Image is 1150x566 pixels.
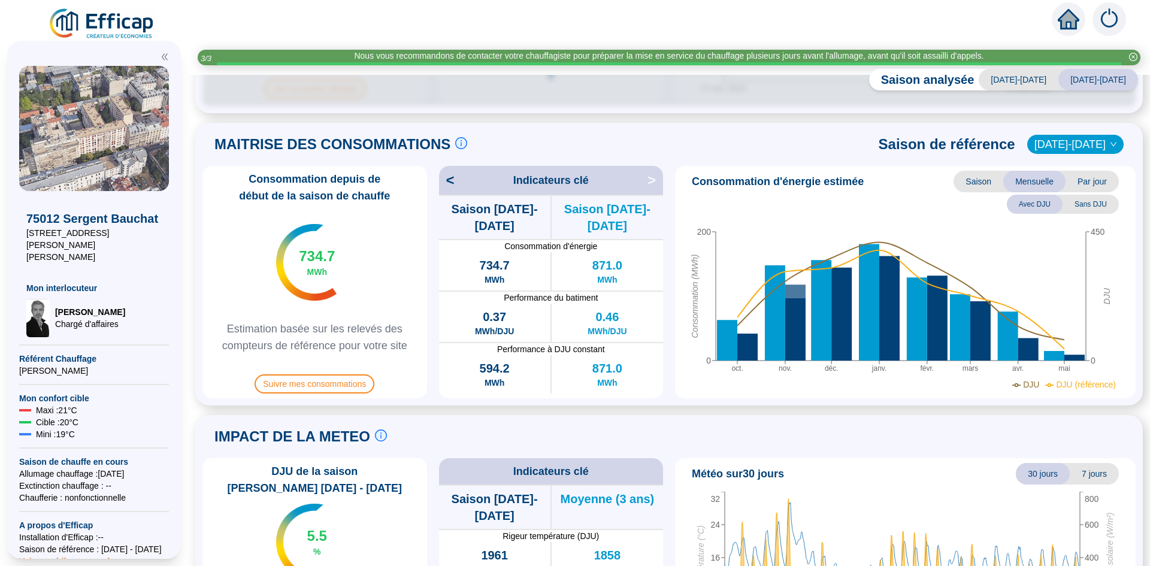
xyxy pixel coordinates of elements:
span: 75012 Sergent Bauchat [26,210,162,227]
span: 871.0 [592,360,622,377]
span: > [647,171,663,190]
span: Indicateurs clé [513,463,589,480]
tspan: déc. [825,364,839,372]
span: Estimation basée sur les relevés des compteurs de référence pour votre site [207,320,422,354]
span: home [1058,8,1079,30]
span: [DATE]-[DATE] [1058,69,1138,90]
span: Référent Chauffage [19,353,169,365]
tspan: oct. [731,364,743,372]
span: MWh [307,266,327,278]
span: Rigeur température (DJU) [439,530,664,542]
span: Chargé d'affaires [55,318,125,330]
span: Performance du batiment [439,292,664,304]
tspan: 0 [1091,356,1095,365]
span: Saison [DATE]-[DATE] [439,491,550,524]
span: 7 jours [1070,463,1119,485]
span: A propos d'Efficap [19,519,169,531]
span: Installation d'Efficap : -- [19,531,169,543]
span: IMPACT DE LA METEO [214,427,370,446]
span: Consommation d'énergie estimée [692,173,864,190]
tspan: 400 [1085,553,1099,562]
span: Saison de référence [879,135,1015,154]
tspan: 200 [697,227,712,237]
span: Saison analysée [869,71,975,88]
span: Cible : 20 °C [36,416,78,428]
tspan: 24 [710,520,720,529]
img: Chargé d'affaires [26,299,50,337]
tspan: janv. [871,364,886,372]
span: Moyenne (3 ans) [561,491,655,507]
span: 0.37 [483,308,506,325]
span: Maxi : 21 °C [36,404,77,416]
tspan: 450 [1091,227,1105,237]
tspan: avr. [1012,364,1024,372]
i: 3 / 3 [201,54,211,63]
tspan: févr. [921,364,934,372]
span: MWh [485,377,504,389]
span: info-circle [375,429,387,441]
span: Saison [DATE]-[DATE] [552,201,663,234]
tspan: nov. [779,364,792,372]
span: info-circle [455,137,467,149]
tspan: mars [963,364,979,372]
span: double-left [161,53,169,61]
span: Mon interlocuteur [26,282,162,294]
span: 734.7 [299,247,335,266]
span: 2021-2022 [1034,135,1116,153]
span: [STREET_ADDRESS][PERSON_NAME][PERSON_NAME] [26,227,162,263]
span: 734.7 [480,257,510,274]
span: Saison [954,171,1003,192]
span: MWh [597,274,617,286]
span: Suivre mes consommations [255,374,374,394]
tspan: DJU [1102,287,1112,304]
tspan: mai [1058,364,1070,372]
span: % [313,546,320,558]
span: 30 jours [1016,463,1070,485]
span: MWh/DJU [475,325,514,337]
span: Sans DJU [1063,195,1119,214]
span: 594.2 [480,360,510,377]
span: Mon confort cible [19,392,169,404]
span: Chaufferie : non fonctionnelle [19,492,169,504]
span: Voir mes bilans annuels [19,549,114,566]
span: Météo sur 30 jours [692,465,784,482]
tspan: 16 [710,553,720,562]
span: 1858 [594,547,621,564]
span: DJU (référence) [1056,380,1116,389]
span: Consommation d'énergie [439,240,664,252]
tspan: 600 [1085,520,1099,529]
span: Par jour [1066,171,1119,192]
img: alerts [1092,2,1126,36]
span: Allumage chauffage : [DATE] [19,468,169,480]
div: Nous vous recommandons de contacter votre chauffagiste pour préparer la mise en service du chauff... [354,50,983,62]
span: 871.0 [592,257,622,274]
span: Indicateurs clé [513,172,589,189]
span: Mensuelle [1003,171,1066,192]
tspan: Consommation (MWh) [690,254,700,338]
span: DJU [1023,380,1039,389]
tspan: 800 [1085,494,1099,504]
span: Exctinction chauffage : -- [19,480,169,492]
tspan: 32 [710,494,720,504]
span: Saison de chauffe en cours [19,456,169,468]
tspan: 0 [706,356,711,365]
span: 0.46 [595,308,619,325]
span: Avec DJU [1007,195,1063,214]
span: Mini : 19 °C [36,428,75,440]
span: Saison [DATE]-[DATE] [439,201,550,234]
span: DJU de la saison [PERSON_NAME] [DATE] - [DATE] [207,463,422,497]
span: MWh/DJU [588,325,627,337]
span: Saison de référence : [DATE] - [DATE] [19,543,169,555]
span: Consommation depuis de début de la saison de chauffe [207,171,422,204]
span: down [1110,141,1117,148]
span: 1961 [481,547,508,564]
span: close-circle [1129,53,1137,61]
span: MWh [485,274,504,286]
img: indicateur températures [276,224,337,301]
span: Performance à DJU constant [439,343,664,355]
span: [PERSON_NAME] [55,306,125,318]
span: [DATE]-[DATE] [979,69,1058,90]
span: < [439,171,455,190]
span: [PERSON_NAME] [19,365,169,377]
span: MAITRISE DES CONSOMMATIONS [214,135,450,154]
